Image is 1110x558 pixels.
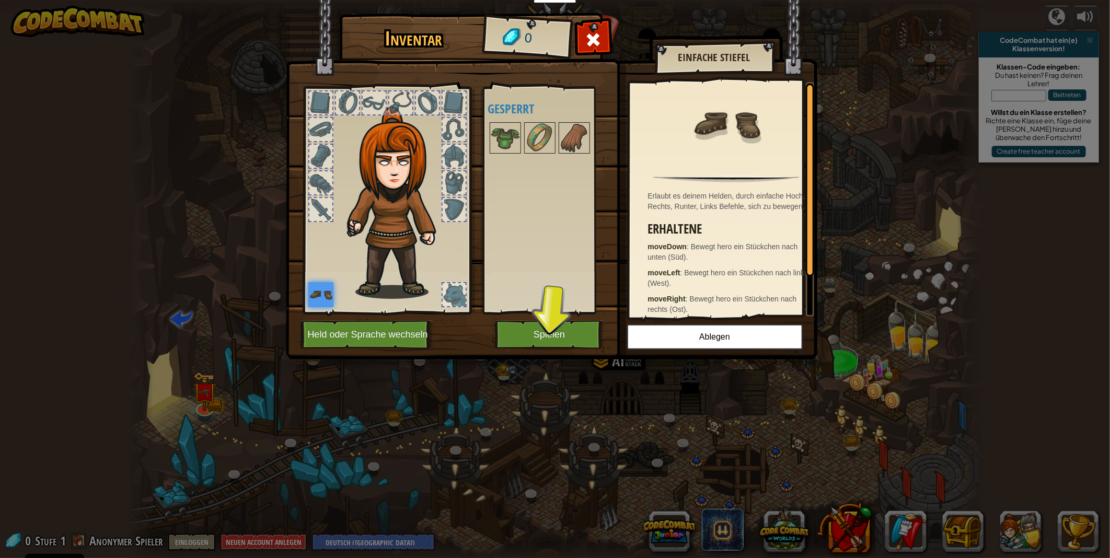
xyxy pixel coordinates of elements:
img: portrait.png [692,90,760,158]
h3: Erhaltene [648,222,810,236]
img: hr.png [653,176,800,182]
button: Held oder Sprache wechseln [300,320,433,349]
h2: Einfache Stiefel [665,52,764,63]
strong: moveLeft [648,269,680,277]
button: Spielen [495,320,604,349]
strong: moveDown [648,242,687,251]
span: Bewegt hero ein Stückchen nach unten (Süd). [648,242,798,261]
img: hair_f2.png [342,107,455,299]
h1: Inventar [347,28,480,50]
span: : [680,269,685,277]
strong: moveRight [648,295,686,303]
img: portrait.png [525,123,554,153]
h4: Gesperrt [488,102,620,115]
img: portrait.png [491,123,520,153]
span: : [687,242,691,251]
img: portrait.png [308,282,333,307]
span: 0 [524,29,533,48]
div: Erlaubt es deinem Helden, durch einfache Hoch, Rechts, Runter, Links Befehle, sich zu bewegen. [648,191,810,212]
button: Ablegen [627,324,803,350]
img: portrait.png [560,123,589,153]
span: Bewegt hero ein Stückchen nach links (West). [648,269,808,287]
span: : [686,295,690,303]
span: Bewegt hero ein Stückchen nach rechts (Ost). [648,295,797,313]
